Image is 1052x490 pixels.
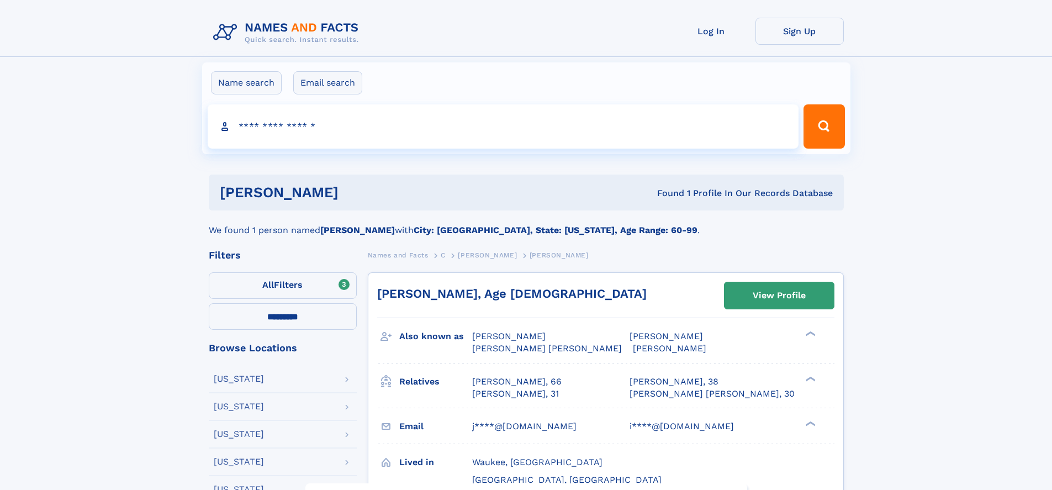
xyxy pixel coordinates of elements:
[472,457,602,467] span: Waukee, [GEOGRAPHIC_DATA]
[753,283,806,308] div: View Profile
[214,457,264,466] div: [US_STATE]
[220,186,498,199] h1: [PERSON_NAME]
[214,402,264,411] div: [US_STATE]
[208,104,799,149] input: search input
[399,453,472,472] h3: Lived in
[472,343,622,354] span: [PERSON_NAME] [PERSON_NAME]
[755,18,844,45] a: Sign Up
[209,272,357,299] label: Filters
[472,475,662,485] span: [GEOGRAPHIC_DATA], [GEOGRAPHIC_DATA]
[630,331,703,341] span: [PERSON_NAME]
[803,104,844,149] button: Search Button
[530,251,589,259] span: [PERSON_NAME]
[399,372,472,391] h3: Relatives
[262,280,274,290] span: All
[320,225,395,235] b: [PERSON_NAME]
[803,330,816,338] div: ❯
[211,71,282,94] label: Name search
[472,331,546,341] span: [PERSON_NAME]
[293,71,362,94] label: Email search
[667,18,755,45] a: Log In
[214,375,264,383] div: [US_STATE]
[414,225,697,235] b: City: [GEOGRAPHIC_DATA], State: [US_STATE], Age Range: 60-99
[209,18,368,48] img: Logo Names and Facts
[441,251,446,259] span: C
[209,210,844,237] div: We found 1 person named with .
[472,376,562,388] a: [PERSON_NAME], 66
[472,388,559,400] a: [PERSON_NAME], 31
[630,376,718,388] a: [PERSON_NAME], 38
[630,388,795,400] a: [PERSON_NAME] [PERSON_NAME], 30
[725,282,834,309] a: View Profile
[441,248,446,262] a: C
[803,375,816,382] div: ❯
[209,250,357,260] div: Filters
[498,187,833,199] div: Found 1 Profile In Our Records Database
[368,248,429,262] a: Names and Facts
[458,248,517,262] a: [PERSON_NAME]
[377,287,647,301] a: [PERSON_NAME], Age [DEMOGRAPHIC_DATA]
[399,327,472,346] h3: Also known as
[458,251,517,259] span: [PERSON_NAME]
[633,343,706,354] span: [PERSON_NAME]
[209,343,357,353] div: Browse Locations
[214,430,264,439] div: [US_STATE]
[399,417,472,436] h3: Email
[803,420,816,427] div: ❯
